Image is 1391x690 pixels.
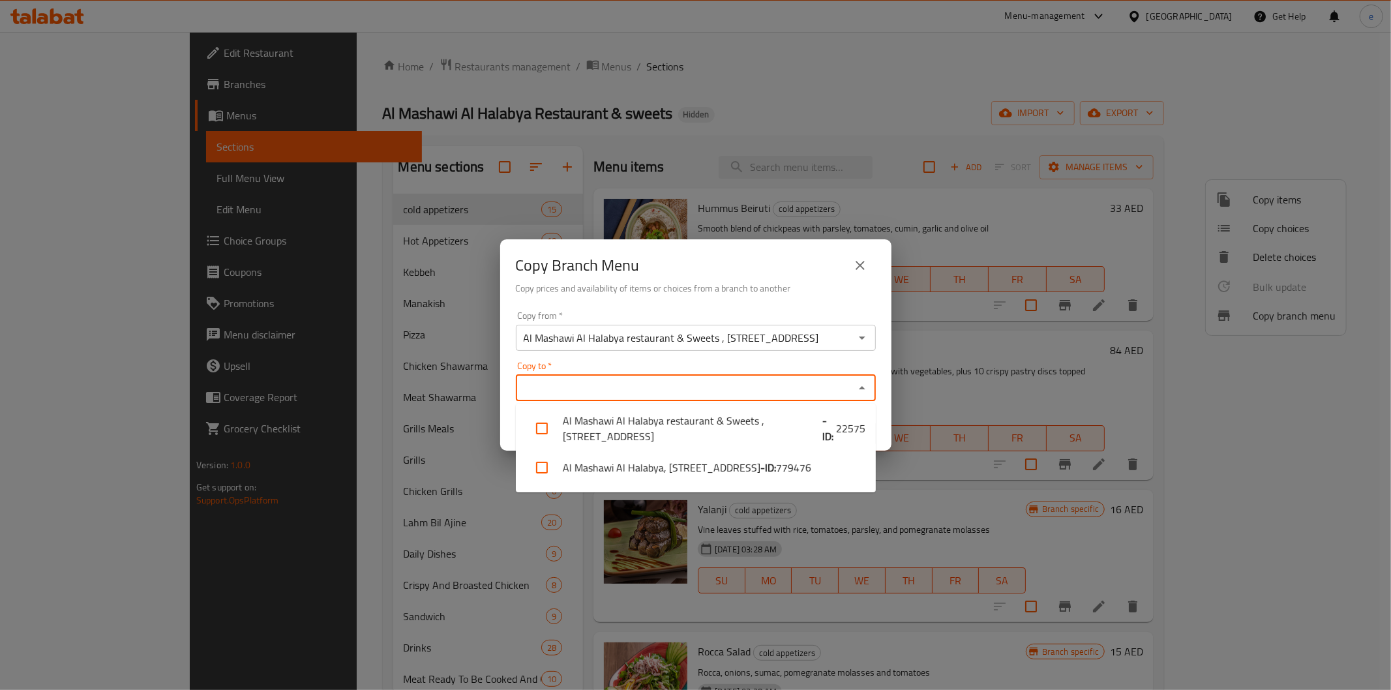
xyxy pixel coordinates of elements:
[822,413,836,444] b: - ID:
[845,250,876,281] button: close
[760,460,776,475] b: - ID:
[776,460,811,475] span: 779476
[516,409,876,448] li: Al Mashawi Al Halabya restaurant & Sweets , [STREET_ADDRESS]
[516,448,876,487] li: Al Mashawi Al Halabya, [STREET_ADDRESS]
[516,255,640,276] h2: Copy Branch Menu
[853,329,871,347] button: Open
[516,281,876,295] h6: Copy prices and availability of items or choices from a branch to another
[853,379,871,397] button: Close
[836,421,865,436] span: 22575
